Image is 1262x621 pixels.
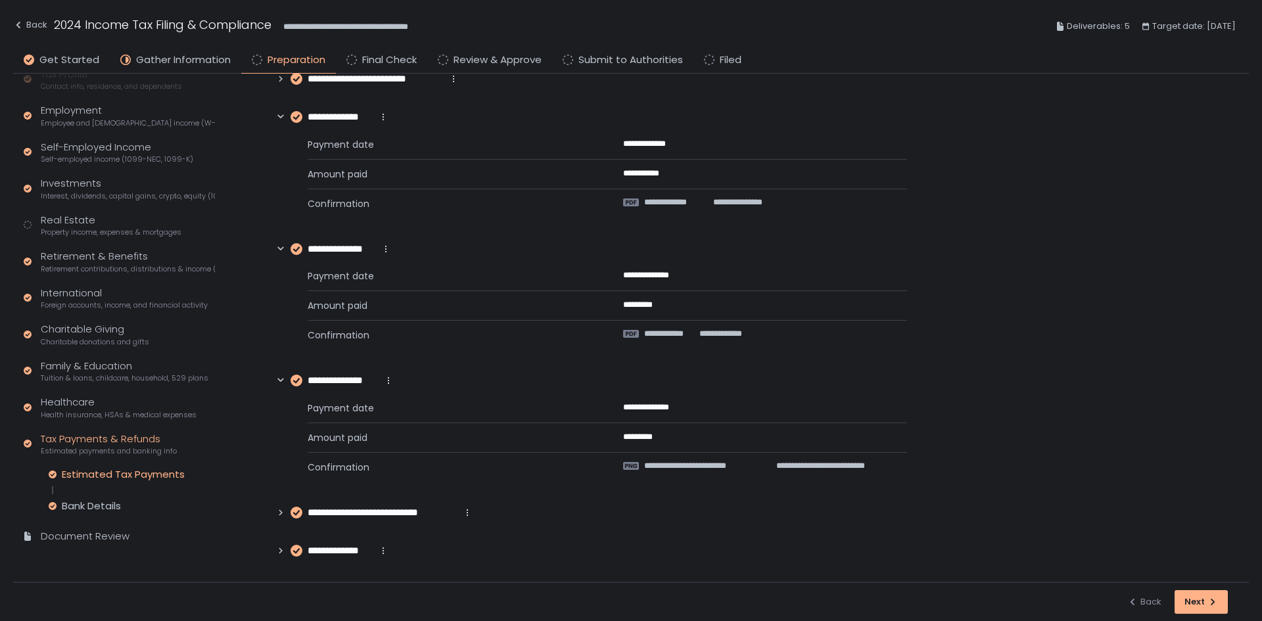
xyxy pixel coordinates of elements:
[454,53,542,68] span: Review & Approve
[54,16,271,34] h1: 2024 Income Tax Filing & Compliance
[308,461,592,474] span: Confirmation
[308,329,592,342] span: Confirmation
[41,529,129,544] div: Document Review
[720,53,741,68] span: Filed
[62,468,185,481] div: Estimated Tax Payments
[13,17,47,33] div: Back
[41,67,182,92] div: Tax Profile
[308,402,592,415] span: Payment date
[41,359,208,384] div: Family & Education
[41,337,149,347] span: Charitable donations and gifts
[136,53,231,68] span: Gather Information
[268,53,325,68] span: Preparation
[39,53,99,68] span: Get Started
[41,300,208,310] span: Foreign accounts, income, and financial activity
[308,168,592,181] span: Amount paid
[41,395,197,420] div: Healthcare
[41,118,215,128] span: Employee and [DEMOGRAPHIC_DATA] income (W-2s)
[1067,18,1130,34] span: Deliverables: 5
[1127,596,1161,608] div: Back
[62,499,121,513] div: Bank Details
[41,213,181,238] div: Real Estate
[308,431,592,444] span: Amount paid
[578,53,683,68] span: Submit to Authorities
[1127,590,1161,614] button: Back
[362,53,417,68] span: Final Check
[41,432,177,457] div: Tax Payments & Refunds
[41,176,215,201] div: Investments
[41,410,197,420] span: Health insurance, HSAs & medical expenses
[41,286,208,311] div: International
[41,264,215,274] span: Retirement contributions, distributions & income (1099-R, 5498)
[41,103,215,128] div: Employment
[308,299,592,312] span: Amount paid
[41,140,193,165] div: Self-Employed Income
[41,227,181,237] span: Property income, expenses & mortgages
[308,138,592,151] span: Payment date
[13,16,47,37] button: Back
[308,197,592,210] span: Confirmation
[41,249,215,274] div: Retirement & Benefits
[308,269,592,283] span: Payment date
[1152,18,1236,34] span: Target date: [DATE]
[41,154,193,164] span: Self-employed income (1099-NEC, 1099-K)
[41,446,177,456] span: Estimated payments and banking info
[1175,590,1228,614] button: Next
[41,373,208,383] span: Tuition & loans, childcare, household, 529 plans
[41,322,149,347] div: Charitable Giving
[1184,596,1218,608] div: Next
[41,81,182,91] span: Contact info, residence, and dependents
[41,191,215,201] span: Interest, dividends, capital gains, crypto, equity (1099s, K-1s)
